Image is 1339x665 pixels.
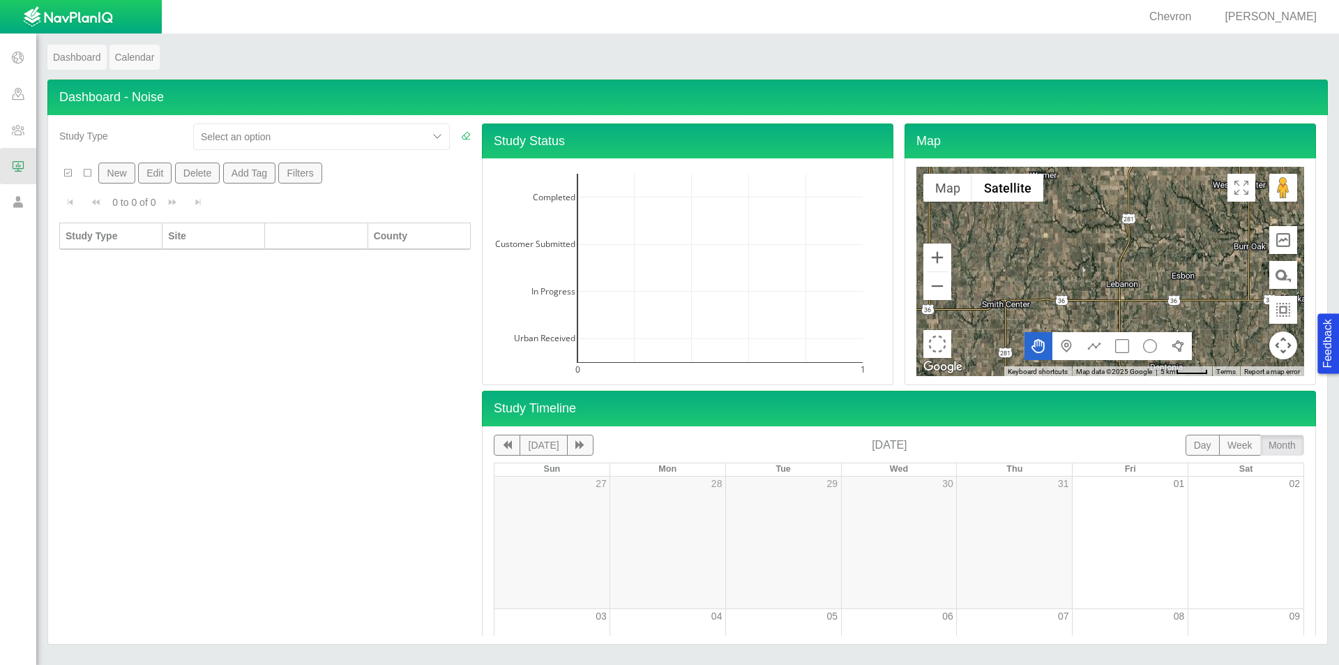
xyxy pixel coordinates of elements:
span: Fri [1125,464,1136,474]
th: Study Type [60,223,162,250]
a: Open this area in Google Maps (opens a new window) [920,358,966,376]
button: previous [494,435,520,456]
button: Show street map [923,174,972,202]
th: Status [265,223,368,250]
span: Sun [544,464,561,474]
a: 06 [942,611,953,622]
span: Wed [890,464,908,474]
h4: Dashboard - Noise [47,80,1328,115]
button: week [1219,435,1261,456]
h4: Map [905,124,1316,159]
a: 30 [942,478,953,489]
button: next [567,435,593,456]
a: 31 [1058,478,1069,489]
th: County [368,223,471,250]
button: Move the map [1024,332,1052,360]
img: UrbanGroupSolutionsTheme$USG_Images$logo.png [23,6,113,29]
button: Select area [923,330,951,358]
a: Terms [1216,368,1236,375]
button: Add a marker [1052,332,1080,360]
a: 05 [827,611,838,622]
img: Google [920,358,966,376]
button: Draw a circle [1136,332,1164,360]
button: Elevation [1269,226,1297,254]
a: 02 [1289,478,1300,489]
span: [DATE] [872,439,907,451]
a: Dashboard [47,45,107,70]
a: 04 [711,611,723,622]
button: Draw a multipoint line [1080,332,1108,360]
span: Sat [1239,464,1253,474]
span: Mon [658,464,676,474]
button: Zoom out [923,272,951,300]
a: 27 [596,478,607,489]
div: County [374,229,464,243]
span: Tue [776,464,790,474]
button: Drag Pegman onto the map to open Street View [1269,174,1297,202]
div: Pagination [59,189,471,216]
h4: Study Timeline [482,391,1316,426]
button: Measure [1269,261,1297,289]
div: Status [271,229,361,243]
button: Zoom in [923,244,951,271]
button: Map camera controls [1269,331,1297,359]
a: 09 [1289,611,1300,622]
a: Report a map error [1244,368,1300,375]
button: [DATE] [520,435,567,456]
a: Calendar [109,45,160,70]
button: Draw a rectangle [1108,332,1136,360]
span: Chevron [1149,10,1191,22]
a: 03 [596,611,607,622]
a: 01 [1174,478,1185,489]
a: Clear Filters [461,129,471,143]
button: Edit [138,163,172,184]
a: 29 [827,478,838,489]
button: Draw a polygon [1164,332,1192,360]
button: New [98,163,135,184]
button: Toggle Fullscreen in browser window [1227,174,1255,202]
a: 08 [1174,611,1185,622]
button: month [1260,435,1304,456]
a: 28 [711,478,723,489]
div: [PERSON_NAME] [1208,9,1322,25]
button: Feedback [1317,313,1339,373]
div: 0 to 0 of 0 [107,195,161,215]
button: Map Scale: 5 km per 42 pixels [1156,366,1212,376]
span: Study Type [59,130,108,142]
h4: Study Status [482,124,893,159]
div: Site [168,229,259,243]
button: Show satellite imagery [972,174,1043,202]
span: Thu [1006,464,1022,474]
button: Measure [1269,296,1297,324]
button: Filters [278,163,322,184]
button: Keyboard shortcuts [1008,367,1068,377]
button: Add Tag [223,163,276,184]
span: Map data ©2025 Google [1076,368,1152,375]
span: [PERSON_NAME] [1225,10,1317,22]
span: 5 km [1160,368,1176,375]
a: 07 [1058,611,1069,622]
div: Study Type [66,229,156,243]
button: day [1186,435,1220,456]
th: Site [162,223,265,250]
button: Delete [175,163,220,184]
